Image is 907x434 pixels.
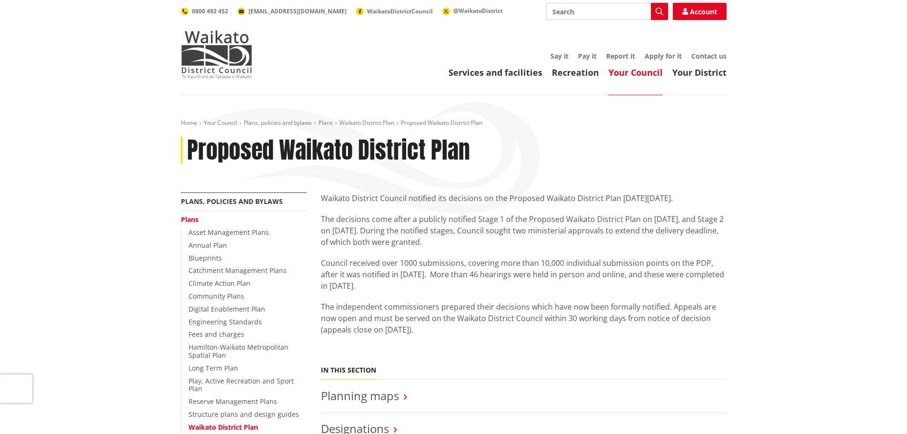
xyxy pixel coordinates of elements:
a: Pay it [578,51,597,61]
a: Plans, policies and bylaws [244,119,312,127]
a: Catchment Management Plans [189,266,287,275]
a: Plans, policies and bylaws [181,197,283,206]
a: Engineering Standards [189,317,262,326]
span: WaikatoDistrictCouncil [367,7,433,15]
a: Report it [606,51,635,61]
p: The decisions come after a publicly notified Stage 1 of the Proposed Waikato District Plan on [DA... [321,213,727,248]
a: Waikato District Plan [339,119,394,127]
a: Your District [672,67,727,78]
a: Plans [181,215,199,224]
a: Reserve Management Plans [189,397,277,406]
a: Your Council [204,119,237,127]
a: Community Plans [189,292,244,301]
a: Contact us [691,51,727,61]
a: Say it [550,51,568,61]
span: Proposed Waikato District Plan [401,119,482,127]
a: Long Term Plan [189,363,238,373]
a: Recreation [552,67,599,78]
p: The independent commissioners prepared their decisions which have now been formally notified. App... [321,301,727,335]
a: 0800 492 452 [181,7,228,15]
a: Waikato District Plan [189,423,258,432]
h5: In this section [321,366,376,374]
a: Annual Plan [189,241,227,250]
p: Waikato District Council notified its decisions on the Proposed Waikato District Plan [DATE][DATE]. [321,192,727,204]
a: Play, Active Recreation and Sport Plan [189,376,294,394]
a: Fees and charges [189,330,244,339]
a: Home [181,119,197,127]
a: Account [673,3,727,20]
span: [EMAIL_ADDRESS][DOMAIN_NAME] [249,7,347,15]
a: [EMAIL_ADDRESS][DOMAIN_NAME] [238,7,347,15]
a: Hamilton-Waikato Metropolitan Spatial Plan [189,343,289,360]
a: Planning maps [321,388,399,404]
a: WaikatoDistrictCouncil [356,7,433,15]
p: Council received over 1000 submissions, covering more than 10,000 individual submission points on... [321,257,727,292]
a: Digital Enablement Plan [189,304,265,313]
h1: Proposed Waikato District Plan [187,137,470,164]
a: Services and facilities [449,67,542,78]
span: @WaikatoDistrict [453,7,503,15]
a: Structure plans and design guides [189,410,299,419]
a: Plans [319,119,333,127]
a: Apply for it [645,51,682,61]
span: 0800 492 452 [192,7,228,15]
a: Asset Management Plans [189,228,269,237]
input: Search input [546,3,668,20]
a: Your Council [608,67,663,78]
a: @WaikatoDistrict [442,7,503,15]
img: Waikato District Council - Te Kaunihera aa Takiwaa o Waikato [181,30,252,78]
nav: breadcrumb [181,119,727,127]
a: Climate Action Plan [189,279,250,288]
a: Blueprints [189,253,222,262]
